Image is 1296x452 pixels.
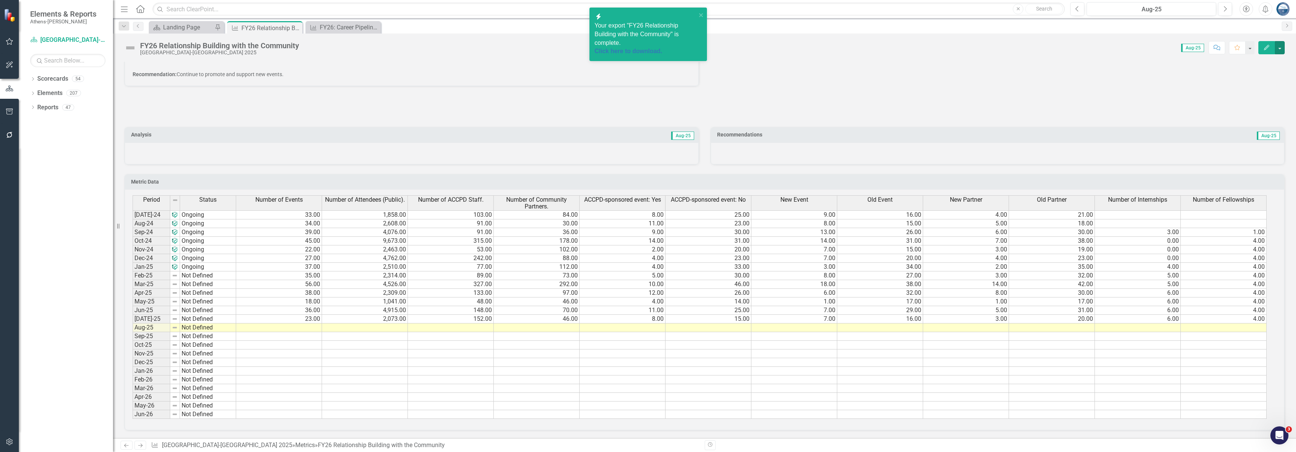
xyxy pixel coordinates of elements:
a: FY26: Career Pipeline at [GEOGRAPHIC_DATA]-[GEOGRAPHIC_DATA] for Returning Residents [307,23,379,32]
td: 2.00 [923,263,1009,271]
td: 89.00 [408,271,494,280]
td: 17.00 [837,297,923,306]
td: 19.00 [1009,245,1095,254]
td: Not Defined [180,375,236,384]
td: 30.00 [666,271,751,280]
img: 0ZIHRcLis2QAAAABJRU5ErkJggg== [172,229,178,235]
td: 26.00 [837,228,923,237]
td: 4.00 [1181,280,1267,289]
img: 8DAGhfEEPCf229AAAAAElFTkSuQmCC [172,281,178,287]
td: 4.00 [1095,263,1181,271]
td: 2,073.00 [322,315,408,323]
td: 56.00 [236,280,322,289]
td: 8.00 [751,271,837,280]
h3: Recommendations [717,132,1087,138]
span: Number of Fellowships [1193,196,1254,203]
td: 292.00 [494,280,580,289]
img: 8DAGhfEEPCf229AAAAAElFTkSuQmCC [172,333,178,339]
td: 2,314.00 [322,271,408,280]
td: 23.00 [1009,254,1095,263]
img: 8DAGhfEEPCf229AAAAAElFTkSuQmCC [172,197,178,203]
span: Aug-25 [1181,44,1204,52]
td: 15.00 [837,245,923,254]
span: Status [199,196,217,203]
a: Landing Page [151,23,213,32]
td: 7.00 [751,254,837,263]
td: 1.00 [923,297,1009,306]
td: Not Defined [180,315,236,323]
td: 10.00 [580,280,666,289]
td: 36.00 [494,228,580,237]
td: 18.00 [751,280,837,289]
p: Continue to promote and support new events. [133,69,691,78]
td: 4,076.00 [322,228,408,237]
td: Feb-26 [133,375,170,384]
td: 15.00 [837,219,923,228]
img: 0ZIHRcLis2QAAAABJRU5ErkJggg== [172,247,178,253]
span: Elements & Reports [30,9,96,18]
input: Search ClearPoint... [153,3,1065,16]
div: FY26 Relationship Building with the Community [140,41,299,50]
td: 3.00 [751,263,837,271]
td: 4,915.00 [322,306,408,315]
span: Period [143,196,160,203]
td: 34.00 [837,263,923,271]
td: 73.00 [494,271,580,280]
img: 0ZIHRcLis2QAAAABJRU5ErkJggg== [172,238,178,244]
td: 2,309.00 [322,289,408,297]
small: Athens-[PERSON_NAME] [30,18,96,25]
td: 5.00 [580,271,666,280]
td: Not Defined [180,323,236,332]
td: 7.00 [751,245,837,254]
td: Ongoing [180,228,236,237]
td: 4,762.00 [322,254,408,263]
td: [DATE]-24 [133,210,170,219]
img: 8DAGhfEEPCf229AAAAAElFTkSuQmCC [172,351,178,357]
td: 7.00 [751,315,837,323]
td: Not Defined [180,332,236,341]
div: 207 [66,90,81,97]
td: Sep-25 [133,332,170,341]
td: 8.00 [580,315,666,323]
td: 26.00 [666,289,751,297]
td: Not Defined [180,367,236,375]
td: 133.00 [408,289,494,297]
td: 17.00 [1009,297,1095,306]
button: Aug-25 [1087,2,1216,16]
td: 14.00 [580,237,666,245]
a: [GEOGRAPHIC_DATA]-[GEOGRAPHIC_DATA] 2025 [162,441,292,449]
td: Oct-24 [133,237,170,245]
td: 18.00 [236,297,322,306]
td: 14.00 [923,280,1009,289]
td: 4.00 [1181,297,1267,306]
td: 27.00 [837,271,923,280]
td: 30.00 [494,219,580,228]
td: 3.00 [923,245,1009,254]
td: 8.00 [580,210,666,219]
img: 8DAGhfEEPCf229AAAAAElFTkSuQmCC [172,325,178,331]
td: 20.00 [1009,315,1095,323]
a: Metrics [295,441,315,449]
td: 3.00 [1095,228,1181,237]
td: Dec-25 [133,358,170,367]
td: 0.00 [1095,237,1181,245]
td: Not Defined [180,289,236,297]
td: 9,673.00 [322,237,408,245]
div: 47 [62,104,74,110]
td: 48.00 [408,297,494,306]
img: 8DAGhfEEPCf229AAAAAElFTkSuQmCC [172,307,178,313]
td: 16.00 [837,210,923,219]
td: Apr-26 [133,393,170,401]
td: 2,463.00 [322,245,408,254]
td: 16.00 [837,315,923,323]
td: 0.00 [1095,245,1181,254]
span: Aug-25 [1257,132,1280,140]
td: 25.00 [666,306,751,315]
span: New Event [780,196,808,203]
td: 4.00 [1181,315,1267,323]
iframe: Intercom live chat [1270,426,1288,444]
img: 8DAGhfEEPCf229AAAAAElFTkSuQmCC [172,290,178,296]
td: 46.00 [666,280,751,289]
img: 8DAGhfEEPCf229AAAAAElFTkSuQmCC [172,273,178,279]
td: 148.00 [408,306,494,315]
